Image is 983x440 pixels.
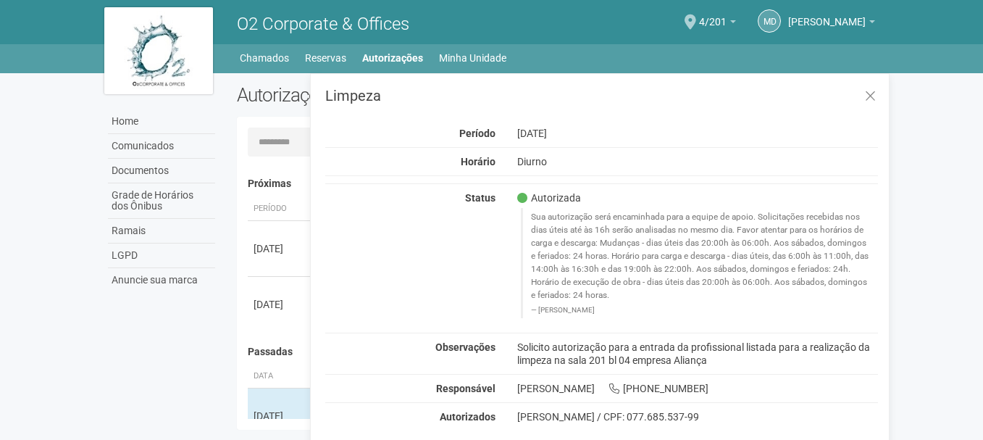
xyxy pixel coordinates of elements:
[758,9,781,33] a: Md
[104,7,213,94] img: logo.jpg
[108,159,215,183] a: Documentos
[254,409,307,423] div: [DATE]
[506,155,890,168] div: Diurno
[517,191,581,204] span: Autorizada
[362,48,423,68] a: Autorizações
[435,341,495,353] strong: Observações
[108,268,215,292] a: Anuncie sua marca
[788,18,875,30] a: [PERSON_NAME]
[237,14,409,34] span: O2 Corporate & Offices
[506,127,890,140] div: [DATE]
[240,48,289,68] a: Chamados
[248,197,313,221] th: Período
[517,410,879,423] div: [PERSON_NAME] / CPF: 077.685.537-99
[699,18,736,30] a: 4/201
[248,178,869,189] h4: Próximas
[108,109,215,134] a: Home
[506,382,890,395] div: [PERSON_NAME] [PHONE_NUMBER]
[254,297,307,312] div: [DATE]
[325,88,878,103] h3: Limpeza
[108,183,215,219] a: Grade de Horários dos Ônibus
[439,48,506,68] a: Minha Unidade
[440,411,495,423] strong: Autorizados
[465,192,495,204] strong: Status
[788,2,866,28] span: Marcelo de Andrade Ferreira
[699,2,727,28] span: 4/201
[248,365,313,389] th: Data
[436,383,495,394] strong: Responsável
[461,156,495,167] strong: Horário
[459,128,495,139] strong: Período
[108,244,215,268] a: LGPD
[521,208,879,317] blockquote: Sua autorização será encaminhada para a equipe de apoio. Solicitações recebidas nos dias úteis at...
[237,84,547,106] h2: Autorizações
[108,134,215,159] a: Comunicados
[254,241,307,256] div: [DATE]
[531,305,871,315] footer: [PERSON_NAME]
[305,48,346,68] a: Reservas
[506,341,890,367] div: Solicito autorização para a entrada da profissional listada para a realização da limpeza na sala ...
[108,219,215,244] a: Ramais
[248,346,869,357] h4: Passadas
